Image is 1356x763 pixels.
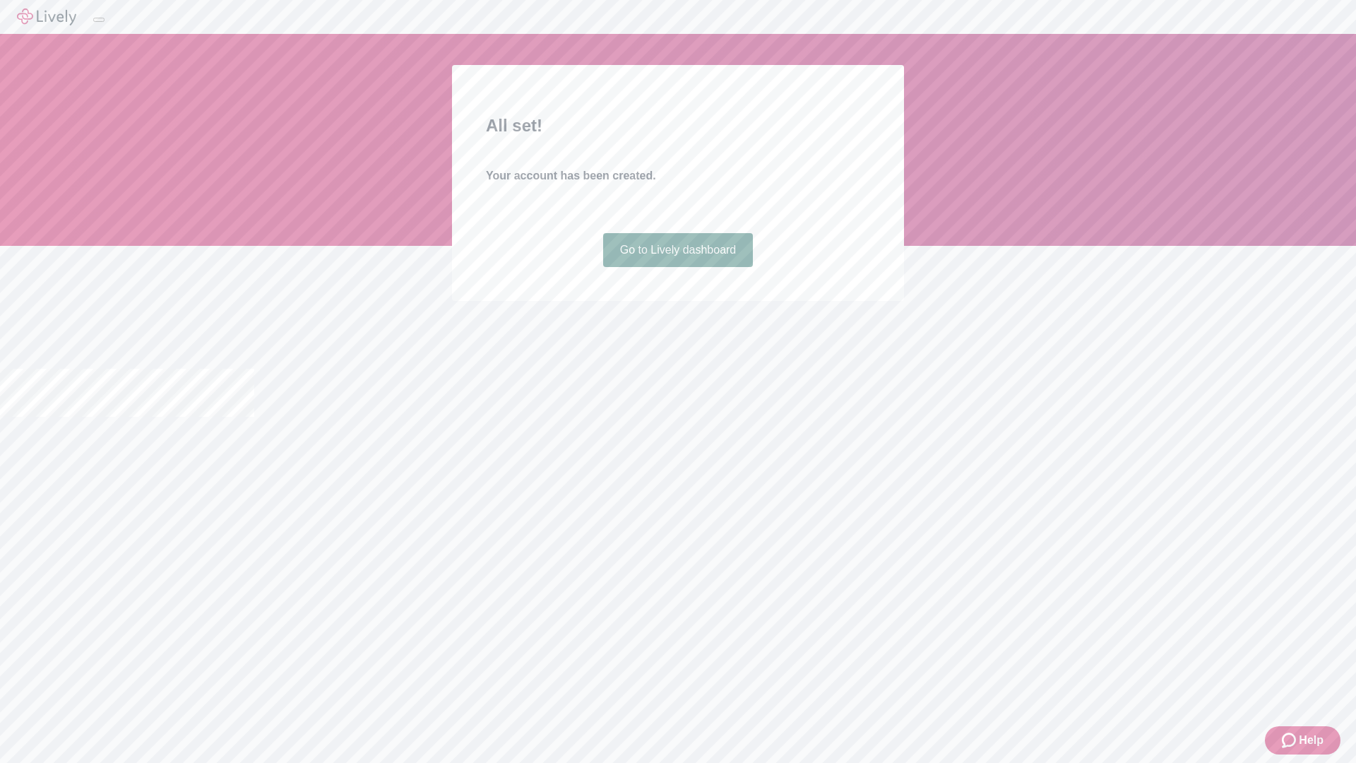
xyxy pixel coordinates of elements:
[486,113,870,138] h2: All set!
[93,18,105,22] button: Log out
[486,167,870,184] h4: Your account has been created.
[603,233,754,267] a: Go to Lively dashboard
[1282,732,1299,749] svg: Zendesk support icon
[1299,732,1324,749] span: Help
[1265,726,1340,755] button: Zendesk support iconHelp
[17,8,76,25] img: Lively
